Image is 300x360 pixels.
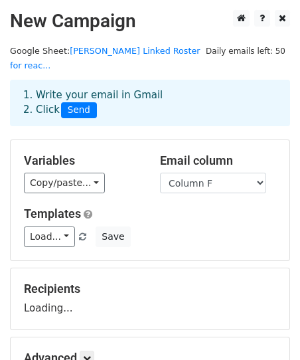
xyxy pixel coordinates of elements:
h2: New Campaign [10,10,290,33]
a: Templates [24,207,81,221]
a: Copy/paste... [24,173,105,193]
button: Save [96,226,130,247]
div: 1. Write your email in Gmail 2. Click [13,88,287,118]
h5: Recipients [24,282,276,296]
a: Daily emails left: 50 [201,46,290,56]
span: Send [61,102,97,118]
h5: Email column [160,153,276,168]
a: [PERSON_NAME] Linked Roster for reac... [10,46,200,71]
span: Daily emails left: 50 [201,44,290,58]
small: Google Sheet: [10,46,200,71]
div: Loading... [24,282,276,316]
h5: Variables [24,153,140,168]
a: Load... [24,226,75,247]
